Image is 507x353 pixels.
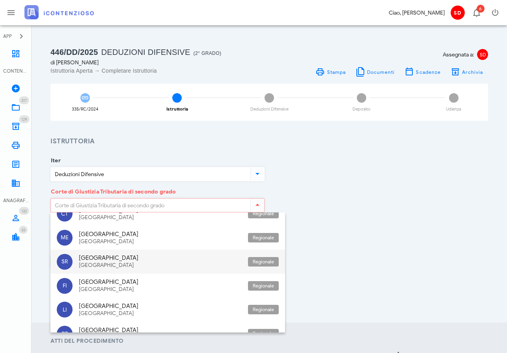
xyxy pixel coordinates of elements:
[253,329,274,338] span: Regionale
[50,48,98,56] span: 446/DD/2025
[172,93,182,103] span: 2
[166,107,188,111] div: Istruttoria
[51,199,249,212] input: Corte di Giustizia Tributaria di secondo grado
[57,278,73,294] div: FI
[416,69,441,75] span: Scadenze
[79,286,242,293] div: [GEOGRAPHIC_DATA]
[51,167,249,181] input: Iter
[352,107,371,111] div: Deposito
[19,207,29,215] span: Distintivo
[101,48,190,56] span: Deduzioni Difensive
[367,69,395,75] span: Documenti
[389,9,445,17] div: Ciao, [PERSON_NAME]
[57,230,73,246] div: ME
[50,67,265,75] div: Istruttoria Aperta → Completare Istruttoria
[79,214,242,221] div: [GEOGRAPHIC_DATA]
[19,96,29,104] span: Distintivo
[477,5,485,13] span: Distintivo
[57,326,73,342] div: BZ
[79,231,242,238] div: [GEOGRAPHIC_DATA]
[3,68,28,75] div: CONTENZIOSO
[24,5,94,19] img: logo-text-2x.png
[445,66,488,77] button: Archivia
[462,69,483,75] span: Archivia
[19,115,30,123] span: Distintivo
[3,197,28,204] div: ANAGRAFICA
[253,281,274,291] span: Regionale
[79,327,242,334] div: [GEOGRAPHIC_DATA]
[250,107,289,111] div: Deduzioni Difensive
[50,58,265,67] div: di [PERSON_NAME]
[253,233,274,242] span: Regionale
[194,51,222,56] span: (2° Grado)
[21,117,27,122] span: 129
[48,219,114,227] label: Ricorrenti della pratica
[57,254,73,270] div: SR
[446,107,461,111] div: Udienza
[400,66,446,77] button: Scadenze
[253,257,274,267] span: Regionale
[448,3,467,22] button: SD
[449,93,459,103] span: 5
[350,66,400,77] button: Documenti
[57,206,73,222] div: CT
[326,69,346,75] span: Stampa
[79,262,242,269] div: [GEOGRAPHIC_DATA]
[477,49,488,60] span: SD
[79,302,242,310] div: [GEOGRAPHIC_DATA]
[357,93,366,103] span: 4
[50,337,488,345] h4: Atti del Procedimento
[79,278,242,285] div: [GEOGRAPHIC_DATA]
[443,51,474,59] span: Assegnata a:
[21,227,25,233] span: 33
[467,3,486,22] button: Distintivo
[72,107,99,111] div: 335/RC/2024
[19,226,28,234] span: Distintivo
[21,208,27,214] span: 132
[451,6,465,20] span: SD
[48,157,61,165] label: Iter
[253,305,274,314] span: Regionale
[48,188,176,196] label: Corte di Giustizia Tributaria di secondo grado
[79,254,242,261] div: [GEOGRAPHIC_DATA]
[50,137,488,146] h3: Istruttoria
[253,209,274,218] span: Regionale
[57,302,73,317] div: LI
[21,98,27,103] span: 317
[79,310,242,317] div: [GEOGRAPHIC_DATA]
[265,93,274,103] span: 3
[311,66,350,77] a: Stampa
[79,238,242,245] div: [GEOGRAPHIC_DATA]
